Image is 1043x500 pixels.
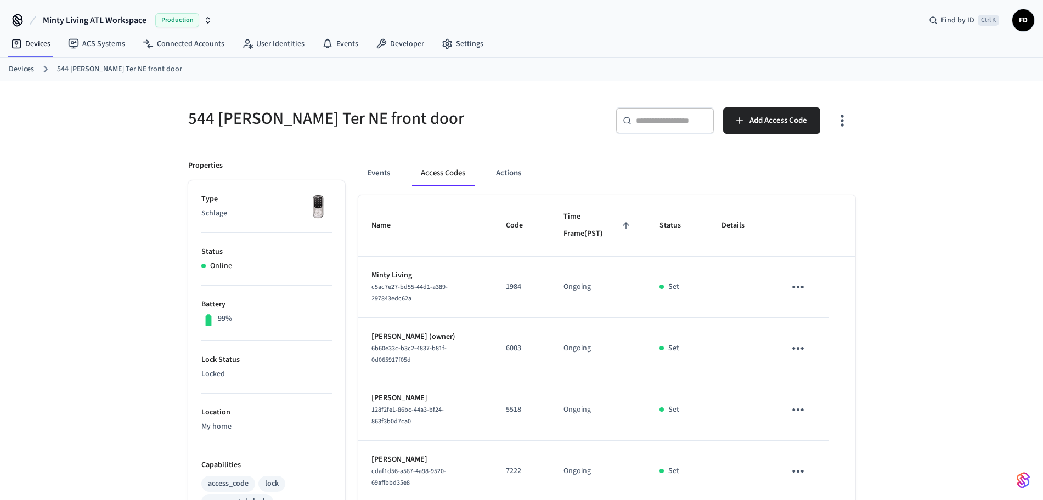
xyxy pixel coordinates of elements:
a: Events [313,34,367,54]
p: Set [668,281,679,293]
h5: 544 [PERSON_NAME] Ter NE front door [188,107,515,130]
p: Set [668,465,679,477]
a: Devices [2,34,59,54]
p: My home [201,421,332,433]
div: ant example [358,160,855,186]
p: Schlage [201,208,332,219]
p: 99% [218,313,232,325]
span: Find by ID [941,15,974,26]
p: Status [201,246,332,258]
span: cdaf1d56-a587-4a98-9520-69affbbd35e8 [371,467,446,487]
button: Access Codes [412,160,474,186]
p: Minty Living [371,270,480,281]
p: [PERSON_NAME] [371,393,480,404]
p: [PERSON_NAME] [371,454,480,465]
a: Developer [367,34,433,54]
button: Add Access Code [723,107,820,134]
span: Name [371,217,405,234]
div: lock [265,478,279,490]
span: Ctrl K [978,15,999,26]
td: Ongoing [550,379,646,441]
a: ACS Systems [59,34,134,54]
div: Find by IDCtrl K [920,10,1008,30]
span: Details [721,217,759,234]
td: Ongoing [550,257,646,318]
span: 128f2fe1-86bc-44a3-bf24-863f3b0d7ca0 [371,405,444,426]
div: access_code [208,478,249,490]
img: Yale Assure Touchscreen Wifi Smart Lock, Satin Nickel, Front [305,194,332,221]
button: FD [1012,9,1034,31]
span: Status [659,217,695,234]
a: User Identities [233,34,313,54]
p: 7222 [506,465,537,477]
p: [PERSON_NAME] (owner) [371,331,480,343]
p: Location [201,407,332,418]
p: Locked [201,368,332,380]
a: Devices [9,64,34,75]
p: Type [201,194,332,205]
button: Actions [487,160,530,186]
p: Online [210,260,232,272]
td: Ongoing [550,318,646,379]
span: 6b60e33c-b3c2-4837-b81f-0d065917f05d [371,344,447,365]
p: Lock Status [201,354,332,366]
span: Add Access Code [749,113,807,128]
span: Minty Living ATL Workspace [43,14,146,27]
span: Code [506,217,537,234]
p: Properties [188,160,223,172]
span: Time Frame(PST) [563,208,633,243]
p: Set [668,343,679,354]
button: Events [358,160,399,186]
span: FD [1013,10,1033,30]
span: c5ac7e27-bd55-44d1-a389-297843edc62a [371,282,448,303]
a: Connected Accounts [134,34,233,54]
img: SeamLogoGradient.69752ec5.svg [1017,471,1030,489]
p: 6003 [506,343,537,354]
p: 5518 [506,404,537,416]
span: Production [155,13,199,27]
p: Capabilities [201,459,332,471]
p: Battery [201,299,332,310]
a: Settings [433,34,492,54]
p: Set [668,404,679,416]
a: 544 [PERSON_NAME] Ter NE front door [57,64,182,75]
p: 1984 [506,281,537,293]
